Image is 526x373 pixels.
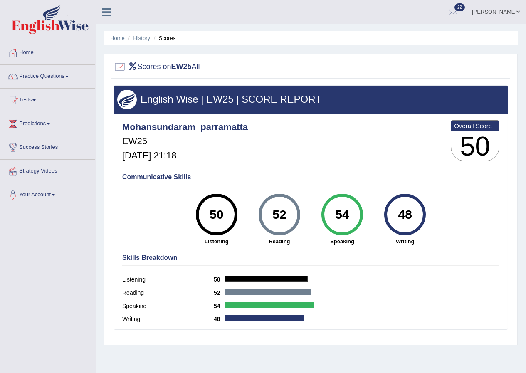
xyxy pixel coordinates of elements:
h2: Scores on All [114,61,200,73]
div: 48 [390,197,420,232]
strong: Speaking [315,237,369,245]
div: 52 [264,197,294,232]
img: wings.png [117,90,137,109]
h5: EW25 [122,136,248,146]
span: 22 [454,3,465,11]
a: History [133,35,150,41]
strong: Listening [189,237,244,245]
a: Home [0,41,95,62]
a: Home [110,35,125,41]
b: 54 [214,303,225,309]
a: Practice Questions [0,65,95,86]
strong: Reading [252,237,306,245]
a: Success Stories [0,136,95,157]
b: 48 [214,316,225,322]
a: Your Account [0,183,95,204]
h4: Skills Breakdown [122,254,499,262]
b: EW25 [171,62,192,71]
label: Reading [122,289,214,297]
b: 52 [214,289,225,296]
label: Listening [122,275,214,284]
b: Overall Score [454,122,496,129]
a: Strategy Videos [0,160,95,180]
h3: 50 [451,131,499,161]
h5: [DATE] 21:18 [122,151,248,161]
div: 54 [327,197,357,232]
h3: English Wise | EW25 | SCORE REPORT [117,94,504,105]
strong: Writing [378,237,432,245]
h4: Communicative Skills [122,173,499,181]
a: Predictions [0,112,95,133]
a: Tests [0,89,95,109]
h4: Mohansundaram_parramatta [122,122,248,132]
label: Speaking [122,302,214,311]
li: Scores [152,34,176,42]
div: 50 [201,197,232,232]
label: Writing [122,315,214,324]
b: 50 [214,276,225,283]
